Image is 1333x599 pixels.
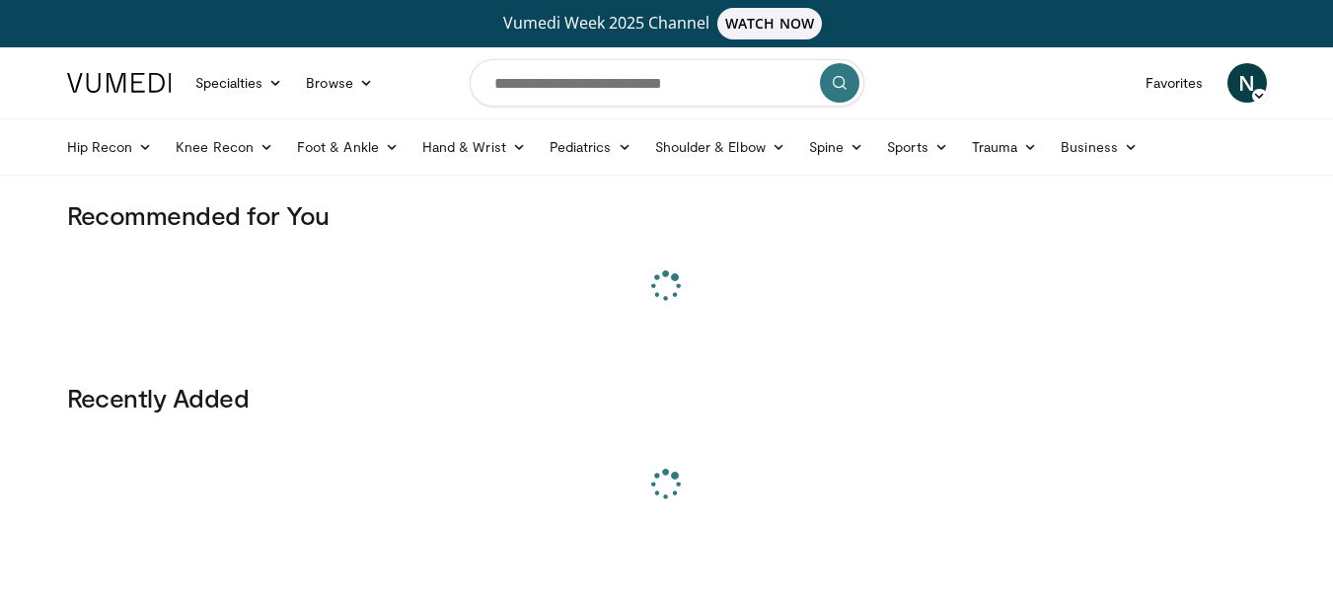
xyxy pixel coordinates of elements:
[184,63,295,103] a: Specialties
[70,8,1264,39] a: Vumedi Week 2025 ChannelWATCH NOW
[285,127,410,167] a: Foot & Ankle
[1227,63,1267,103] a: N
[1049,127,1149,167] a: Business
[67,73,172,93] img: VuMedi Logo
[470,59,864,107] input: Search topics, interventions
[875,127,960,167] a: Sports
[717,8,822,39] span: WATCH NOW
[164,127,285,167] a: Knee Recon
[67,199,1267,231] h3: Recommended for You
[55,127,165,167] a: Hip Recon
[797,127,875,167] a: Spine
[294,63,385,103] a: Browse
[67,382,1267,413] h3: Recently Added
[960,127,1050,167] a: Trauma
[538,127,643,167] a: Pediatrics
[1134,63,1216,103] a: Favorites
[643,127,797,167] a: Shoulder & Elbow
[410,127,538,167] a: Hand & Wrist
